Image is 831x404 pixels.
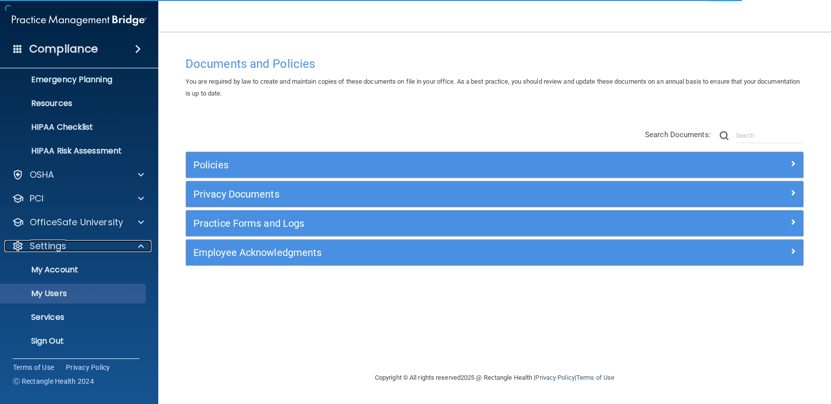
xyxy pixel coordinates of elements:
[6,146,141,156] p: HIPAA Risk Assessment
[193,186,796,202] a: Privacy Documents
[660,334,819,373] iframe: Drift Widget Chat Controller
[6,122,141,132] p: HIPAA Checklist
[30,193,44,204] p: PCI
[535,374,574,381] a: Privacy Policy
[29,42,98,56] h4: Compliance
[736,128,804,143] input: Search
[13,362,54,372] a: Terms of Use
[12,10,146,30] img: PMB logo
[66,362,110,372] a: Privacy Policy
[720,131,729,140] img: ic-search.3b580494.png
[6,312,141,322] p: Services
[193,215,796,231] a: Practice Forms and Logs
[12,169,144,181] a: OSHA
[314,362,675,394] div: Copyright © All rights reserved 2025 @ Rectangle Health | |
[6,336,141,346] p: Sign Out
[12,193,144,204] a: PCI
[193,247,642,258] h5: Employee Acknowledgments
[6,99,141,108] p: Resources
[13,376,94,386] span: Ⓒ Rectangle Health 2024
[645,130,711,139] span: Search Documents:
[185,57,804,70] h4: Documents and Policies
[193,218,642,229] h5: Practice Forms and Logs
[576,374,614,381] a: Terms of Use
[30,240,66,252] p: Settings
[193,159,642,170] h5: Policies
[6,265,141,275] p: My Account
[6,289,141,299] p: My Users
[12,216,144,228] a: OfficeSafe University
[30,169,54,181] p: OSHA
[12,240,144,252] a: Settings
[6,75,141,85] p: Emergency Planning
[193,189,642,200] h5: Privacy Documents
[30,216,123,228] p: OfficeSafe University
[193,245,796,260] a: Employee Acknowledgments
[193,157,796,173] a: Policies
[185,78,800,97] span: You are required by law to create and maintain copies of these documents on file in your office. ...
